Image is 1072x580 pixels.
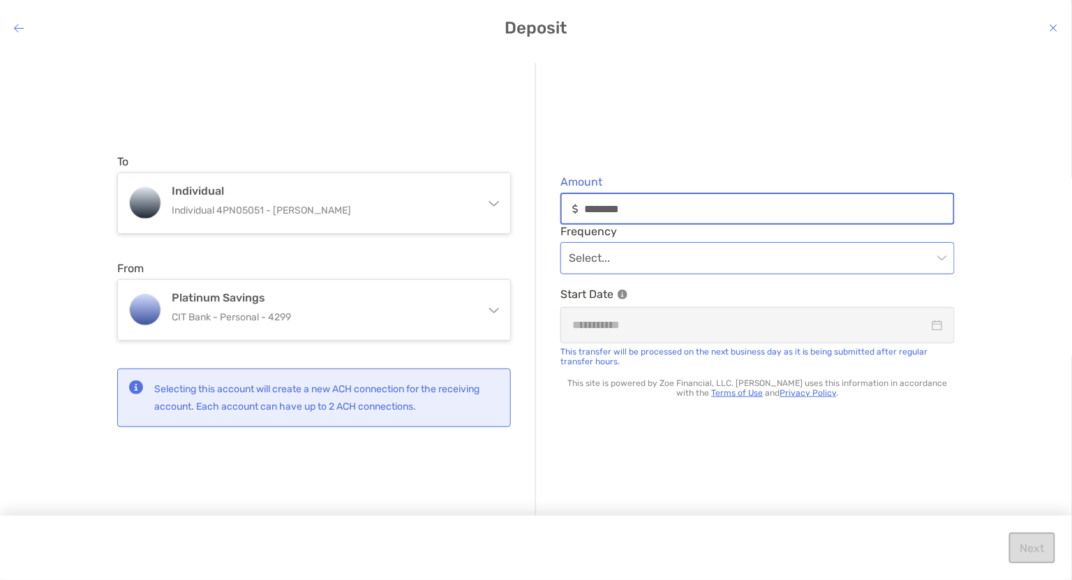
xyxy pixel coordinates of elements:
[780,388,837,398] a: Privacy Policy
[117,262,144,275] label: From
[172,202,473,219] p: Individual 4PN05051 - [PERSON_NAME]
[172,308,473,326] p: CIT Bank - Personal - 4299
[117,155,128,168] label: To
[129,380,143,394] img: status icon
[130,295,161,325] img: Platinum Savings
[172,184,473,198] h4: Individual
[560,175,955,188] span: Amount
[130,188,161,218] img: Individual
[584,203,953,215] input: Amountinput icon
[560,347,955,366] div: This transfer will be processed on the next business day as it is being submitted after regular t...
[560,285,955,303] p: Start Date
[618,290,627,299] img: Information Icon
[712,388,764,398] a: Terms of Use
[572,204,579,214] img: input icon
[560,378,955,398] p: This site is powered by Zoe Financial, LLC. [PERSON_NAME] uses this information in accordance wit...
[154,380,499,415] p: Selecting this account will create a new ACH connection for the receiving account. Each account c...
[172,291,473,304] h4: Platinum Savings
[560,225,955,238] span: Frequency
